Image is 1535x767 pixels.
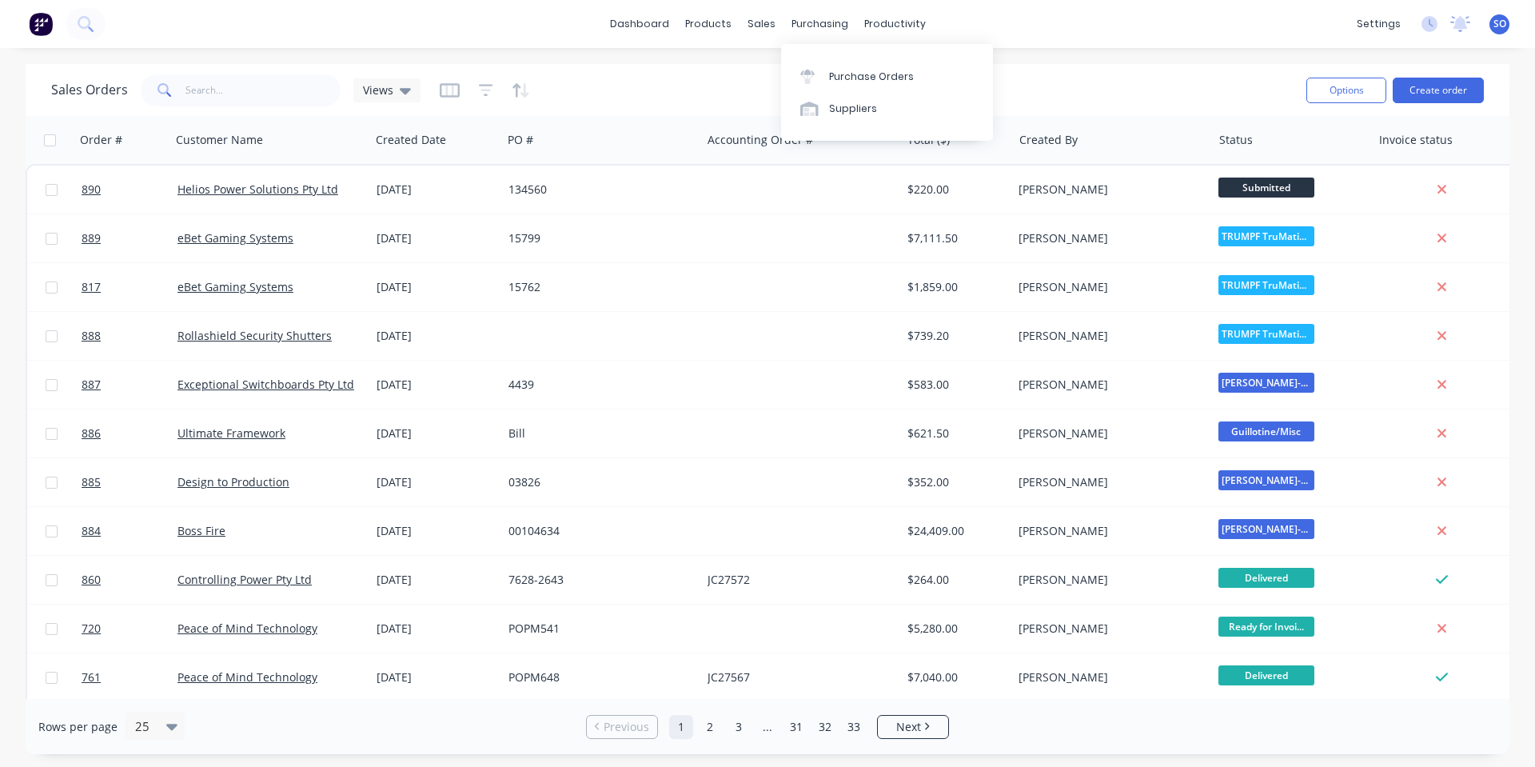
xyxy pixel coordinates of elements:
[829,70,914,84] div: Purchase Orders
[907,230,1001,246] div: $7,111.50
[1218,568,1314,588] span: Delivered
[907,621,1001,637] div: $5,280.00
[363,82,393,98] span: Views
[177,328,332,343] a: Rollashield Security Shutters
[1218,519,1314,539] span: [PERSON_NAME]-Power C5
[377,474,496,490] div: [DATE]
[377,669,496,685] div: [DATE]
[602,12,677,36] a: dashboard
[82,572,101,588] span: 860
[587,719,657,735] a: Previous page
[708,669,885,685] div: JC27567
[38,719,118,735] span: Rows per page
[829,102,877,116] div: Suppliers
[1019,328,1196,344] div: [PERSON_NAME]
[1218,178,1314,198] span: Submitted
[177,230,293,246] a: eBet Gaming Systems
[1019,523,1196,539] div: [PERSON_NAME]
[1019,474,1196,490] div: [PERSON_NAME]
[781,93,993,125] a: Suppliers
[1218,275,1314,295] span: TRUMPF TruMatic...
[377,377,496,393] div: [DATE]
[508,132,533,148] div: PO #
[740,12,783,36] div: sales
[708,572,885,588] div: JC27572
[82,458,177,506] a: 885
[1019,377,1196,393] div: [PERSON_NAME]
[907,377,1001,393] div: $583.00
[907,182,1001,198] div: $220.00
[82,669,101,685] span: 761
[1218,617,1314,637] span: Ready for Invoi...
[177,474,289,489] a: Design to Production
[377,279,496,295] div: [DATE]
[1306,78,1386,103] button: Options
[604,719,649,735] span: Previous
[177,279,293,294] a: eBet Gaming Systems
[82,361,177,409] a: 887
[82,605,177,653] a: 720
[377,230,496,246] div: [DATE]
[51,82,128,98] h1: Sales Orders
[377,523,496,539] div: [DATE]
[177,377,354,392] a: Exceptional Switchboards Pty Ltd
[82,653,177,701] a: 761
[508,425,686,441] div: Bill
[1019,425,1196,441] div: [PERSON_NAME]
[176,132,263,148] div: Customer Name
[1019,669,1196,685] div: [PERSON_NAME]
[82,507,177,555] a: 884
[177,182,338,197] a: Helios Power Solutions Pty Ltd
[82,312,177,360] a: 888
[82,263,177,311] a: 817
[896,719,921,735] span: Next
[508,669,686,685] div: POPM648
[377,425,496,441] div: [DATE]
[1019,182,1196,198] div: [PERSON_NAME]
[1019,230,1196,246] div: [PERSON_NAME]
[781,60,993,92] a: Purchase Orders
[1019,279,1196,295] div: [PERSON_NAME]
[82,474,101,490] span: 885
[1218,421,1314,441] span: Guillotine/Misc
[82,328,101,344] span: 888
[907,523,1001,539] div: $24,409.00
[177,523,225,538] a: Boss Fire
[907,279,1001,295] div: $1,859.00
[177,621,317,636] a: Peace of Mind Technology
[177,669,317,685] a: Peace of Mind Technology
[784,715,808,739] a: Page 31
[82,377,101,393] span: 887
[177,572,312,587] a: Controlling Power Pty Ltd
[1349,12,1409,36] div: settings
[82,230,101,246] span: 889
[82,166,177,214] a: 890
[177,425,285,441] a: Ultimate Framework
[82,621,101,637] span: 720
[1019,621,1196,637] div: [PERSON_NAME]
[508,230,686,246] div: 15799
[669,715,693,739] a: Page 1 is your current page
[708,132,813,148] div: Accounting Order #
[727,715,751,739] a: Page 3
[1218,324,1314,344] span: TRUMPF TruMatic...
[508,523,686,539] div: 00104634
[677,12,740,36] div: products
[80,132,122,148] div: Order #
[82,556,177,604] a: 860
[377,621,496,637] div: [DATE]
[1219,132,1253,148] div: Status
[508,621,686,637] div: POPM541
[82,523,101,539] span: 884
[1218,665,1314,685] span: Delivered
[508,377,686,393] div: 4439
[82,425,101,441] span: 886
[377,182,496,198] div: [DATE]
[1379,132,1453,148] div: Invoice status
[508,279,686,295] div: 15762
[1019,572,1196,588] div: [PERSON_NAME]
[783,12,856,36] div: purchasing
[508,572,686,588] div: 7628-2643
[82,214,177,262] a: 889
[1218,470,1314,490] span: [PERSON_NAME]-Power C5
